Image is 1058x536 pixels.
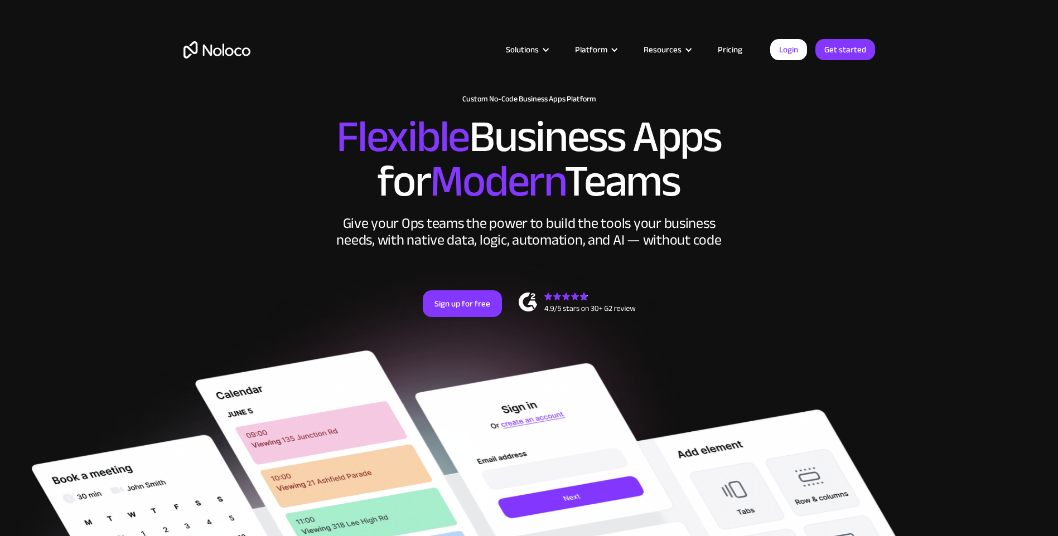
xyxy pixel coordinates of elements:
[561,42,630,57] div: Platform
[575,42,607,57] div: Platform
[336,95,469,178] span: Flexible
[815,39,875,60] a: Get started
[430,140,564,223] span: Modern
[334,215,724,248] div: Give your Ops teams the power to build the tools your business needs, with native data, logic, au...
[630,42,704,57] div: Resources
[644,42,682,57] div: Resources
[183,41,250,59] a: home
[506,42,539,57] div: Solutions
[183,115,875,204] h2: Business Apps for Teams
[423,290,502,317] a: Sign up for free
[770,39,807,60] a: Login
[492,42,561,57] div: Solutions
[704,42,756,57] a: Pricing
